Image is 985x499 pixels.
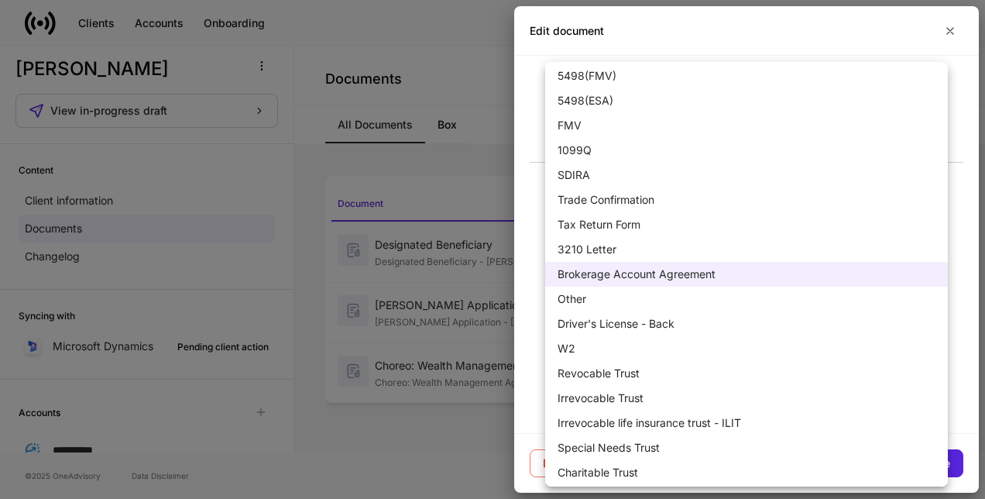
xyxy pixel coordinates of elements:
[545,311,948,336] li: Driver's License - Back
[545,287,948,311] li: Other
[545,88,948,113] li: 5498(ESA)
[545,336,948,361] li: W2
[545,460,948,485] li: Charitable Trust
[545,411,948,435] li: Irrevocable life insurance trust - ILIT
[545,262,948,287] li: Brokerage Account Agreement
[545,113,948,138] li: FMV
[545,188,948,212] li: Trade Confirmation
[545,163,948,188] li: SDIRA
[545,237,948,262] li: 3210 Letter
[545,435,948,460] li: Special Needs Trust
[545,138,948,163] li: 1099Q
[545,212,948,237] li: Tax Return Form
[545,361,948,386] li: Revocable Trust
[545,386,948,411] li: Irrevocable Trust
[545,64,948,88] li: 5498(FMV)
